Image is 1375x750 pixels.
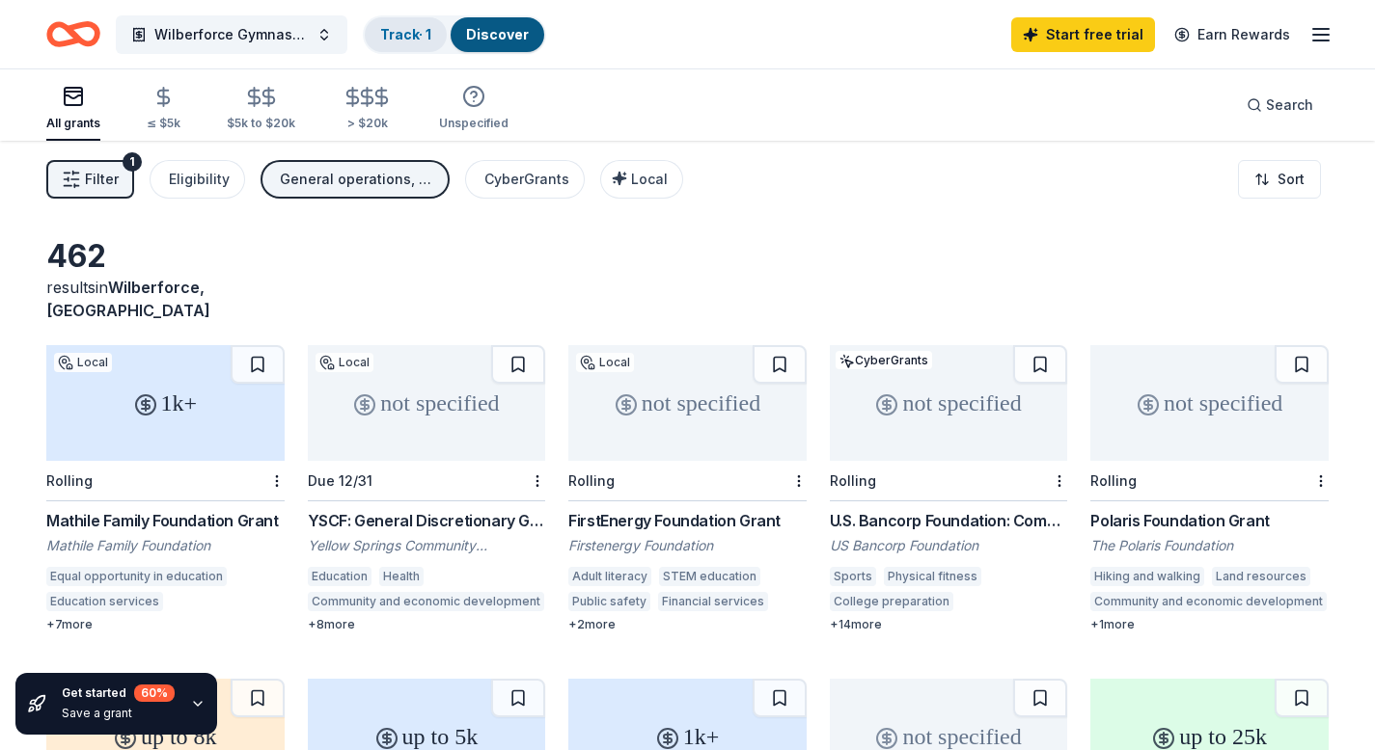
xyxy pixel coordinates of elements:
div: not specified [1090,345,1329,461]
button: > $20k [342,78,393,141]
div: ≤ $5k [147,116,180,131]
div: 1 [123,152,142,172]
div: The Polaris Foundation [1090,536,1329,555]
a: not specifiedRollingPolaris Foundation GrantThe Polaris FoundationHiking and walkingLand resource... [1090,345,1329,632]
div: not specified [568,345,807,461]
div: $5k to $20k [227,116,295,131]
div: Rolling [830,472,876,489]
div: + 14 more [830,617,1068,632]
div: U.S. Bancorp Foundation: Community Possible Grant Program [830,509,1068,532]
a: Track· 1 [380,26,431,42]
div: FirstEnergy Foundation Grant [568,509,807,532]
div: Local [576,353,634,372]
div: Due 12/31 [308,472,372,489]
div: YSCF: General Discretionary Grants [308,509,546,532]
div: Public safety [568,592,650,611]
button: Local [600,160,683,199]
div: Rolling [568,472,615,489]
div: Community and economic development [308,592,544,611]
div: Education services [46,592,163,611]
div: Physical fitness [884,567,981,586]
div: Local [54,353,112,372]
a: Discover [466,26,529,42]
button: All grants [46,77,100,141]
div: Financial services [658,592,768,611]
span: Local [631,171,668,187]
div: College preparation [830,592,953,611]
span: Sort [1278,168,1305,191]
button: Track· 1Discover [363,15,546,54]
div: 60 % [134,684,175,702]
button: Filter1 [46,160,134,199]
div: Local [316,353,373,372]
div: Equal opportunity in education [46,567,227,586]
div: CyberGrants [484,168,569,191]
div: Eligibility [169,168,230,191]
div: + 7 more [46,617,285,632]
div: 462 [46,237,285,276]
div: Health [379,567,424,586]
div: Rolling [46,472,93,489]
a: not specifiedLocalRollingFirstEnergy Foundation GrantFirstenergy FoundationAdult literacySTEM edu... [568,345,807,632]
span: in [46,278,210,320]
div: Sports [830,567,876,586]
div: results [46,276,285,322]
span: Filter [85,168,119,191]
div: Adult literacy [568,567,651,586]
div: Rolling [1090,472,1137,489]
div: + 2 more [568,617,807,632]
div: + 1 more [1090,617,1329,632]
a: Home [46,12,100,57]
span: Wilberforce, [GEOGRAPHIC_DATA] [46,278,210,320]
div: Polaris Foundation Grant [1090,509,1329,532]
div: Land resources [1212,567,1310,586]
div: General operations, Capital, Training and capacity building [280,168,434,191]
div: CyberGrants [836,351,932,369]
div: not specified [308,345,546,461]
a: not specifiedCyberGrantsRollingU.S. Bancorp Foundation: Community Possible Grant ProgramUS Bancor... [830,345,1068,632]
div: > $20k [342,116,393,131]
div: 1k+ [46,345,285,461]
div: Community and economic development [1090,592,1327,611]
button: Unspecified [439,77,509,141]
div: + 8 more [308,617,546,632]
div: STEM education [659,567,760,586]
button: ≤ $5k [147,78,180,141]
div: Education [308,567,371,586]
span: Search [1266,94,1313,117]
div: Firstenergy Foundation [568,536,807,555]
button: Sort [1238,160,1321,199]
div: Yellow Springs Community Foundation [308,536,546,555]
button: General operations, Capital, Training and capacity building [261,160,450,199]
div: Mathile Family Foundation Grant [46,509,285,532]
a: Start free trial [1011,17,1155,52]
div: not specified [830,345,1068,461]
button: $5k to $20k [227,78,295,141]
button: Wilberforce Gymnastics Booster Club [116,15,347,54]
button: Eligibility [150,160,245,199]
a: not specifiedLocalDue 12/31YSCF: General Discretionary GrantsYellow Springs Community FoundationE... [308,345,546,632]
div: Hiking and walking [1090,567,1204,586]
div: US Bancorp Foundation [830,536,1068,555]
div: Unspecified [439,116,509,131]
a: 1k+LocalRollingMathile Family Foundation GrantMathile Family FoundationEqual opportunity in educa... [46,345,285,632]
button: Search [1231,86,1329,124]
a: Earn Rewards [1163,17,1302,52]
div: Mathile Family Foundation [46,536,285,555]
div: Save a grant [62,706,175,721]
button: CyberGrants [465,160,585,199]
div: Get started [62,684,175,702]
span: Wilberforce Gymnastics Booster Club [154,23,309,46]
div: All grants [46,116,100,131]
